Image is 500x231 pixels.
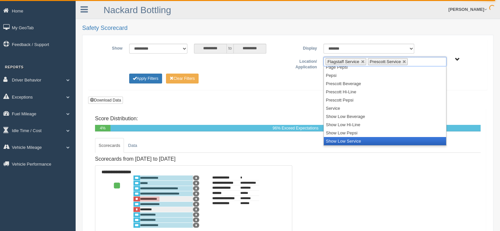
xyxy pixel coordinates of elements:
h4: Scorecards from [DATE] to [DATE] [95,156,292,162]
h2: Safety Scorecard [82,25,493,32]
label: Show [93,44,126,52]
span: to [227,44,233,54]
button: Change Filter Options [166,74,199,83]
span: 96% Exceed Expectations [273,126,318,130]
label: Display [288,44,320,52]
li: Prescott Pepsi [324,96,446,104]
label: Location/ Application [288,57,321,70]
button: Download Data [88,97,123,104]
a: Data [125,138,141,153]
li: Show Low Beverage [324,112,446,121]
li: Prescott Hi-Line [324,88,446,96]
a: Scorecards [95,138,124,153]
li: Page Pepsi [324,63,446,71]
li: Service [324,104,446,112]
li: Show Low Pepsi [324,129,446,137]
li: Prescott Beverage [324,80,446,88]
a: Nackard Bottling [104,5,171,15]
span: Prescott Service [370,59,401,64]
li: Show Low Hi-Line [324,121,446,129]
li: Show Low Service [324,137,446,145]
li: Pepsi [324,71,446,80]
button: Change Filter Options [129,74,162,83]
span: Flagstaff Service [327,59,359,64]
h4: Score Distribution: [95,116,481,122]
